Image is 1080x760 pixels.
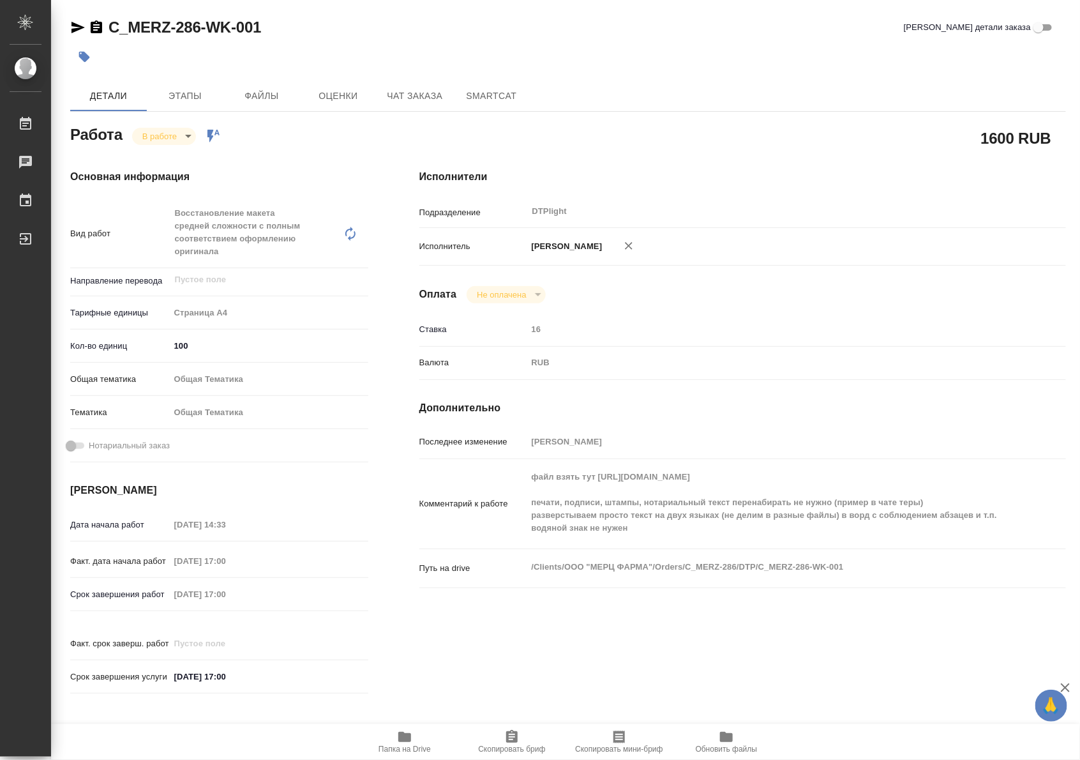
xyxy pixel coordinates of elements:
button: Добавить тэг [70,43,98,71]
input: Пустое поле [527,320,1012,338]
h2: Работа [70,122,123,145]
a: C_MERZ-286-WK-001 [109,19,261,36]
h4: [PERSON_NAME] [70,483,368,498]
button: Обновить файлы [673,724,780,760]
input: Пустое поле [174,272,338,287]
div: Общая Тематика [170,402,368,423]
p: Дата начала работ [70,519,170,531]
span: Нотариальный заказ [89,439,170,452]
p: Тематика [70,406,170,419]
h4: Основная информация [70,169,368,185]
button: Скопировать ссылку [89,20,104,35]
input: Пустое поле [170,515,281,534]
h4: Исполнители [419,169,1066,185]
p: Направление перевода [70,275,170,287]
div: Страница А4 [170,302,368,324]
textarea: файл взять тут [URL][DOMAIN_NAME] печати, подписи, штампы, нотариальный текст перенабирать не нуж... [527,466,1012,539]
h4: Дополнительно [419,400,1066,416]
input: ✎ Введи что-нибудь [170,337,368,355]
div: Общая Тематика [170,369,368,390]
div: В работе [467,286,545,303]
span: Этапы [154,88,216,104]
button: Не оплачена [473,289,530,300]
p: Срок завершения работ [70,588,170,601]
input: Пустое поле [170,634,281,653]
p: Вид работ [70,227,170,240]
span: Скопировать мини-бриф [575,745,663,754]
p: Путь на drive [419,562,527,575]
h2: 1600 RUB [981,127,1051,149]
p: Тарифные единицы [70,307,170,319]
span: 🙏 [1040,692,1062,719]
button: В работе [139,131,181,142]
button: Удалить исполнителя [615,232,643,260]
span: Обновить файлы [696,745,758,754]
p: Факт. срок заверш. работ [70,637,170,650]
button: Скопировать ссылку для ЯМессенджера [70,20,86,35]
input: Пустое поле [527,432,1012,451]
button: 🙏 [1035,690,1067,722]
p: Исполнитель [419,240,527,253]
button: Папка на Drive [351,724,458,760]
div: В работе [132,128,196,145]
p: Комментарий к работе [419,498,527,510]
span: Чат заказа [384,88,446,104]
button: Скопировать бриф [458,724,566,760]
span: Папка на Drive [379,745,431,754]
textarea: /Clients/ООО "МЕРЦ ФАРМА"/Orders/C_MERZ-286/DTP/C_MERZ-286-WK-001 [527,556,1012,578]
span: Оценки [308,88,369,104]
h4: Оплата [419,287,457,302]
span: Скопировать бриф [478,745,545,754]
input: Пустое поле [170,552,281,570]
span: Детали [78,88,139,104]
p: Факт. дата начала работ [70,555,170,568]
p: [PERSON_NAME] [527,240,603,253]
span: SmartCat [461,88,522,104]
p: Срок завершения услуги [70,671,170,683]
span: [PERSON_NAME] детали заказа [904,21,1031,34]
p: Общая тематика [70,373,170,386]
span: Файлы [231,88,292,104]
div: RUB [527,352,1012,374]
p: Ставка [419,323,527,336]
input: ✎ Введи что-нибудь [170,667,281,686]
p: Валюта [419,356,527,369]
p: Кол-во единиц [70,340,170,353]
p: Подразделение [419,206,527,219]
input: Пустое поле [170,585,281,604]
p: Последнее изменение [419,436,527,448]
button: Скопировать мини-бриф [566,724,673,760]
